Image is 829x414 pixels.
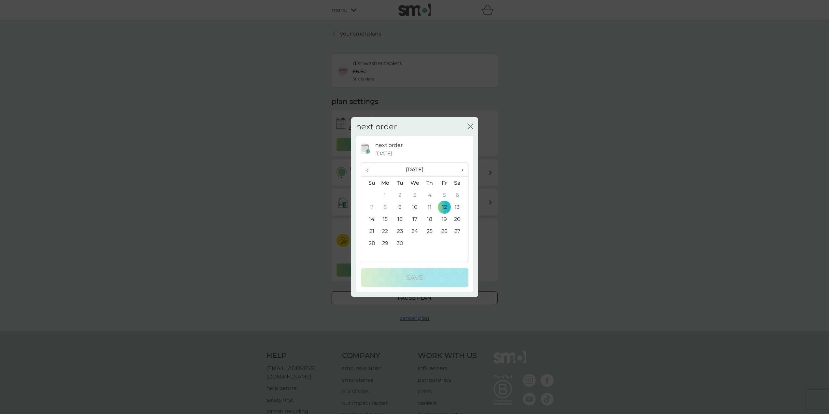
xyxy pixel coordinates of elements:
[406,272,423,283] p: Save
[378,201,393,213] td: 8
[437,201,452,213] td: 12
[378,177,393,189] th: Mo
[393,177,407,189] th: Tu
[393,237,407,249] td: 30
[437,225,452,237] td: 26
[451,177,468,189] th: Sa
[407,177,422,189] th: We
[451,189,468,201] td: 6
[361,225,378,237] td: 21
[422,201,437,213] td: 11
[378,237,393,249] td: 29
[361,237,378,249] td: 28
[451,213,468,225] td: 20
[451,225,468,237] td: 27
[361,177,378,189] th: Su
[375,150,393,158] span: [DATE]
[407,225,422,237] td: 24
[467,123,473,130] button: close
[393,213,407,225] td: 16
[378,213,393,225] td: 15
[378,163,452,177] th: [DATE]
[356,122,397,132] h2: next order
[437,177,452,189] th: Fr
[378,225,393,237] td: 22
[361,201,378,213] td: 7
[456,163,463,177] span: ›
[437,189,452,201] td: 5
[361,268,468,287] button: Save
[378,189,393,201] td: 1
[393,225,407,237] td: 23
[422,225,437,237] td: 25
[361,213,378,225] td: 14
[407,213,422,225] td: 17
[407,189,422,201] td: 3
[393,189,407,201] td: 2
[375,141,403,150] p: next order
[393,201,407,213] td: 9
[407,201,422,213] td: 10
[437,213,452,225] td: 19
[422,213,437,225] td: 18
[366,163,373,177] span: ‹
[422,189,437,201] td: 4
[422,177,437,189] th: Th
[451,201,468,213] td: 13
